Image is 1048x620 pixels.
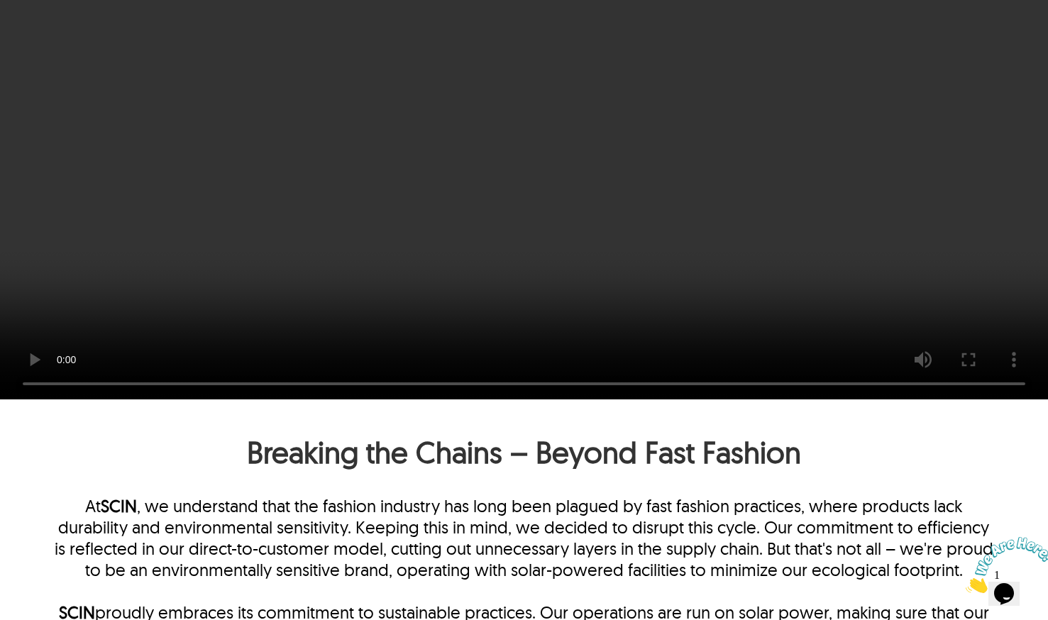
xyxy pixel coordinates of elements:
a: SCIN [101,495,137,516]
span: 1 [6,6,11,18]
img: Chat attention grabber [6,6,94,62]
h2: Breaking the Chains – Beyond Fast Fashion [53,433,995,478]
iframe: chat widget [960,531,1048,599]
